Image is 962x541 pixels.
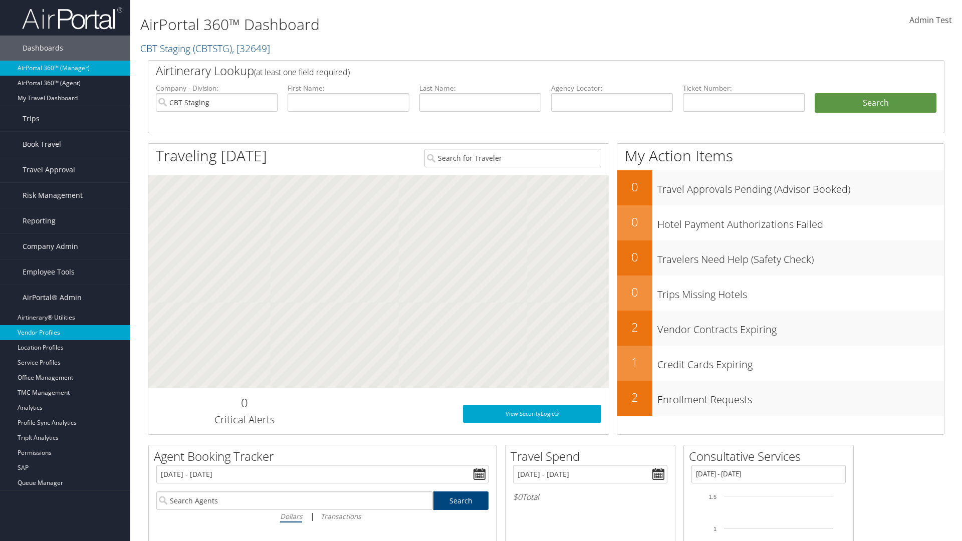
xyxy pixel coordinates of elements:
[193,42,232,55] span: ( CBTSTG )
[280,511,302,521] i: Dollars
[419,83,541,93] label: Last Name:
[617,248,652,265] h2: 0
[617,276,944,311] a: 0Trips Missing Hotels
[815,93,936,113] button: Search
[140,14,681,35] h1: AirPortal 360™ Dashboard
[23,157,75,182] span: Travel Approval
[23,132,61,157] span: Book Travel
[617,346,944,381] a: 1Credit Cards Expiring
[551,83,673,93] label: Agency Locator:
[657,283,944,302] h3: Trips Missing Hotels
[617,354,652,371] h2: 1
[156,394,333,411] h2: 0
[23,234,78,259] span: Company Admin
[22,7,122,30] img: airportal-logo.png
[23,106,40,131] span: Trips
[617,178,652,195] h2: 0
[657,247,944,266] h3: Travelers Need Help (Safety Check)
[23,285,82,310] span: AirPortal® Admin
[23,259,75,285] span: Employee Tools
[463,405,601,423] a: View SecurityLogic®
[254,67,350,78] span: (at least one field required)
[617,319,652,336] h2: 2
[713,526,716,532] tspan: 1
[156,413,333,427] h3: Critical Alerts
[617,284,652,301] h2: 0
[657,212,944,231] h3: Hotel Payment Authorizations Failed
[23,36,63,61] span: Dashboards
[23,208,56,233] span: Reporting
[156,510,489,522] div: |
[232,42,270,55] span: , [ 32649 ]
[156,145,267,166] h1: Traveling [DATE]
[511,448,675,465] h2: Travel Spend
[617,240,944,276] a: 0Travelers Need Help (Safety Check)
[424,149,601,167] input: Search for Traveler
[709,494,716,500] tspan: 1.5
[154,448,496,465] h2: Agent Booking Tracker
[321,511,361,521] i: Transactions
[657,318,944,337] h3: Vendor Contracts Expiring
[433,491,489,510] a: Search
[288,83,409,93] label: First Name:
[513,491,667,502] h6: Total
[683,83,805,93] label: Ticket Number:
[617,311,944,346] a: 2Vendor Contracts Expiring
[617,381,944,416] a: 2Enrollment Requests
[909,5,952,36] a: Admin Test
[689,448,853,465] h2: Consultative Services
[657,388,944,407] h3: Enrollment Requests
[657,177,944,196] h3: Travel Approvals Pending (Advisor Booked)
[156,83,278,93] label: Company - Division:
[617,213,652,230] h2: 0
[140,42,270,55] a: CBT Staging
[617,205,944,240] a: 0Hotel Payment Authorizations Failed
[617,389,652,406] h2: 2
[513,491,522,502] span: $0
[617,170,944,205] a: 0Travel Approvals Pending (Advisor Booked)
[657,353,944,372] h3: Credit Cards Expiring
[156,62,870,79] h2: Airtinerary Lookup
[156,491,433,510] input: Search Agents
[617,145,944,166] h1: My Action Items
[23,183,83,208] span: Risk Management
[909,15,952,26] span: Admin Test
